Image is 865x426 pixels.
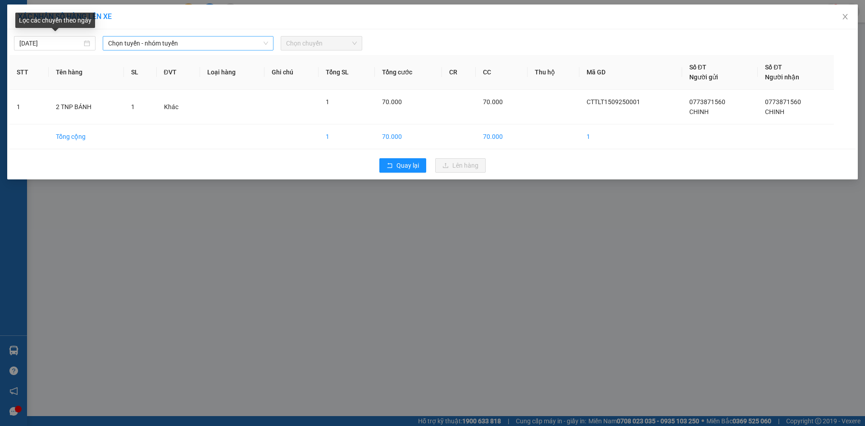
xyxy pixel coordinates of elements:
td: 70.000 [476,124,527,149]
th: Tên hàng [49,55,124,90]
td: 1 [579,124,682,149]
span: down [263,41,269,46]
div: [PERSON_NAME] [5,64,200,88]
th: ĐVT [157,55,200,90]
span: CHINH [765,108,784,115]
text: CTTLT1509250001 [42,43,164,59]
span: rollback [387,162,393,169]
td: 1 [9,90,49,124]
span: CTTLT1509250001 [587,98,640,105]
th: Ghi chú [264,55,319,90]
span: Người nhận [765,73,799,81]
div: Lọc các chuyến theo ngày [15,13,95,28]
td: 2 TNP BÁNH [49,90,124,124]
span: Số ĐT [689,64,706,71]
button: Close [833,5,858,30]
th: CC [476,55,527,90]
span: Người gửi [689,73,718,81]
button: rollbackQuay lại [379,158,426,173]
th: SL [124,55,156,90]
span: 1 [326,98,329,105]
td: 1 [319,124,375,149]
span: 0773871560 [765,98,801,105]
td: Tổng cộng [49,124,124,149]
span: close [842,13,849,20]
span: 70.000 [483,98,503,105]
span: Số ĐT [765,64,782,71]
td: Khác [157,90,200,124]
span: 0773871560 [689,98,725,105]
th: Thu hộ [528,55,580,90]
span: Chọn chuyến [286,37,357,50]
th: Loại hàng [200,55,264,90]
th: Tổng cước [375,55,442,90]
span: CHINH [689,108,709,115]
span: 70.000 [382,98,402,105]
th: Mã GD [579,55,682,90]
span: Chọn tuyến - nhóm tuyến [108,37,268,50]
span: 1 [131,103,135,110]
span: XÁC NHẬN SỐ HÀNG LÊN XE [18,12,112,21]
th: CR [442,55,476,90]
span: Quay lại [396,160,419,170]
th: STT [9,55,49,90]
td: 70.000 [375,124,442,149]
input: 15/09/2025 [19,38,82,48]
button: uploadLên hàng [435,158,486,173]
th: Tổng SL [319,55,375,90]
